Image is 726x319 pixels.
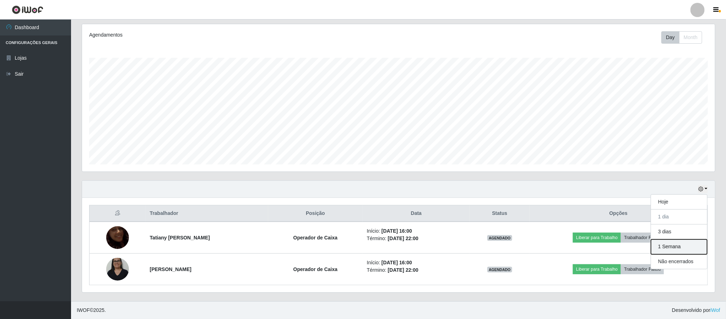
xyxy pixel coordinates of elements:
[487,267,512,272] span: AGENDADO
[150,266,191,272] strong: [PERSON_NAME]
[651,195,707,210] button: Hoje
[661,31,702,44] div: First group
[89,31,341,39] div: Agendamentos
[367,235,466,242] li: Término:
[381,260,412,265] time: [DATE] 16:00
[367,259,466,266] li: Início:
[573,233,621,243] button: Liberar para Trabalho
[363,205,470,222] th: Data
[388,267,418,273] time: [DATE] 22:00
[651,210,707,225] button: 1 dia
[661,31,708,44] div: Toolbar with button groups
[487,235,512,241] span: AGENDADO
[150,235,210,240] strong: Tatiany [PERSON_NAME]
[621,233,664,243] button: Trabalhador Faltou
[651,239,707,254] button: 1 Semana
[651,225,707,239] button: 3 dias
[672,307,720,314] span: Desenvolvido por
[710,307,720,313] a: iWof
[106,217,129,258] img: 1721152880470.jpeg
[573,264,621,274] button: Liberar para Trabalho
[530,205,708,222] th: Opções
[367,227,466,235] li: Início:
[367,266,466,274] li: Término:
[381,228,412,234] time: [DATE] 16:00
[12,5,43,14] img: CoreUI Logo
[470,205,529,222] th: Status
[388,236,418,241] time: [DATE] 22:00
[679,31,702,44] button: Month
[621,264,664,274] button: Trabalhador Faltou
[651,254,707,269] button: Não encerrados
[268,205,362,222] th: Posição
[77,307,90,313] span: IWOF
[293,266,338,272] strong: Operador de Caixa
[106,254,129,284] img: 1756729068412.jpeg
[293,235,338,240] strong: Operador de Caixa
[661,31,679,44] button: Day
[146,205,269,222] th: Trabalhador
[77,307,106,314] span: © 2025 .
